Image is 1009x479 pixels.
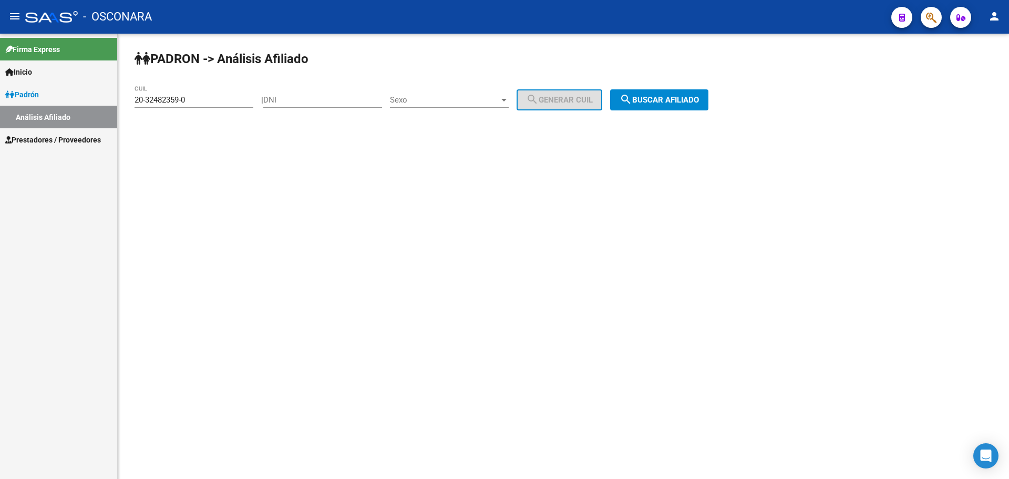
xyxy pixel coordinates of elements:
button: Generar CUIL [517,89,602,110]
span: Prestadores / Proveedores [5,134,101,146]
span: Generar CUIL [526,95,593,105]
mat-icon: search [620,93,632,106]
span: - OSCONARA [83,5,152,28]
span: Sexo [390,95,499,105]
strong: PADRON -> Análisis Afiliado [135,52,308,66]
span: Inicio [5,66,32,78]
span: Firma Express [5,44,60,55]
span: Padrón [5,89,39,100]
mat-icon: menu [8,10,21,23]
mat-icon: search [526,93,539,106]
button: Buscar afiliado [610,89,708,110]
div: Open Intercom Messenger [973,443,998,468]
span: Buscar afiliado [620,95,699,105]
div: | [261,95,610,105]
mat-icon: person [988,10,1001,23]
